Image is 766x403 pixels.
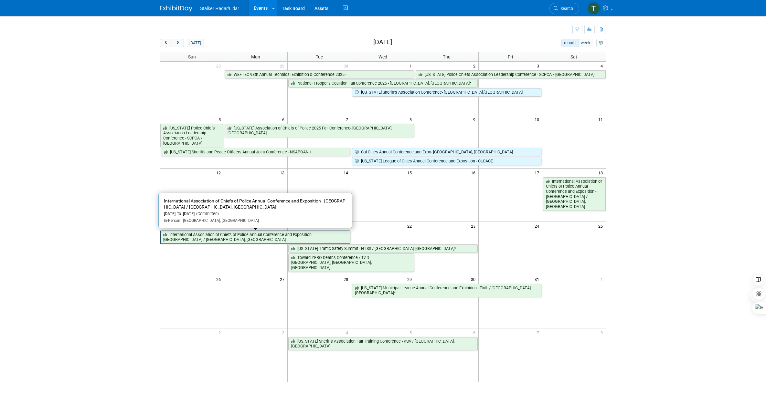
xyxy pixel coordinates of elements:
span: 3 [536,62,542,70]
span: 8 [600,328,606,336]
a: [US_STATE] Police Chiefs Association Leadership Conference - SCPCA / [GEOGRAPHIC_DATA] [160,124,223,148]
span: 22 [407,222,415,230]
a: Search [549,3,579,14]
span: 7 [345,115,351,123]
a: International Association of Chiefs of Police Annual Conference and Exposition - [GEOGRAPHIC_DATA... [543,177,606,211]
span: 28 [216,62,224,70]
span: Stalker Radar/Lidar [200,6,239,11]
a: [US_STATE] Association of Chiefs of Police 2025 Fall Conference- [GEOGRAPHIC_DATA], [GEOGRAPHIC_D... [225,124,414,137]
span: 15 [407,169,415,177]
span: 29 [279,62,287,70]
span: 26 [216,275,224,283]
span: 4 [600,62,606,70]
span: 30 [343,62,351,70]
a: [US_STATE] Municipal League Annual Conference and Exhibition - TML / [GEOGRAPHIC_DATA], [GEOGRAPH... [352,284,541,297]
span: 29 [407,275,415,283]
a: Cal Cities Annual Conference and Expo- [GEOGRAPHIC_DATA], [GEOGRAPHIC_DATA] [352,148,541,156]
span: 10 [534,115,542,123]
span: Wed [378,54,387,59]
span: 13 [279,169,287,177]
span: 31 [534,275,542,283]
span: 11 [598,115,606,123]
button: [DATE] [187,39,204,47]
span: Sun [188,54,196,59]
span: 2 [218,328,224,336]
span: 28 [343,275,351,283]
span: 30 [470,275,478,283]
span: 6 [473,328,478,336]
span: 25 [598,222,606,230]
a: [US_STATE] League of Cities Annual Conference and Exposition - CLCACE [352,157,541,165]
span: [GEOGRAPHIC_DATA], [GEOGRAPHIC_DATA] [180,218,259,223]
h2: [DATE] [373,39,392,46]
span: 8 [409,115,415,123]
span: Fri [508,54,513,59]
a: [US_STATE] Police Chiefs Association Leadership Conference - SCPCA / [GEOGRAPHIC_DATA] [416,70,606,79]
a: [US_STATE] Sheriff’s Association Conference- [GEOGRAPHIC_DATA],[GEOGRAPHIC_DATA] [352,88,541,97]
span: 3 [282,328,287,336]
span: 12 [216,169,224,177]
span: 1 [600,275,606,283]
span: Search [558,6,573,11]
span: 2 [473,62,478,70]
button: week [578,39,593,47]
span: 24 [534,222,542,230]
span: Thu [443,54,451,59]
span: 23 [470,222,478,230]
span: 6 [282,115,287,123]
img: tadas eikinas [588,2,600,15]
a: National Trooper’s Coalition Fall Conference 2025 - [GEOGRAPHIC_DATA], [GEOGRAPHIC_DATA]* [288,79,478,88]
span: 5 [218,115,224,123]
button: month [561,39,579,47]
a: [US_STATE] Traffic Safety Summit - NTSS / [GEOGRAPHIC_DATA], [GEOGRAPHIC_DATA]* [288,244,478,253]
span: 9 [473,115,478,123]
a: [US_STATE] Sheriffs and Peace Officers Annual Joint Conference - NSAPOAN / [161,148,350,156]
span: Sat [570,54,577,59]
button: prev [160,39,172,47]
button: myCustomButton [596,39,606,47]
i: Personalize Calendar [599,41,603,45]
a: [US_STATE] Sheriffs Association Fall Training Conference - KSA / [GEOGRAPHIC_DATA], [GEOGRAPHIC_D... [288,337,478,350]
span: 1 [409,62,415,70]
img: ExhibitDay [160,5,192,12]
span: 17 [534,169,542,177]
span: In-Person [164,218,180,223]
a: International Association of Chiefs of Police Annual Conference and Exposition - [GEOGRAPHIC_DATA... [160,231,350,244]
span: 4 [345,328,351,336]
span: 27 [279,275,287,283]
span: Tue [316,54,323,59]
a: WEFTEC 98th Annual Technical Exhibition & Conference 2025 - [225,70,414,79]
span: 18 [598,169,606,177]
span: International Association of Chiefs of Police Annual Conference and Exposition - [GEOGRAPHIC_DATA... [164,198,346,210]
span: 16 [470,169,478,177]
span: Mon [251,54,260,59]
button: next [172,39,184,47]
div: [DATE] to [DATE] [164,211,347,217]
span: 14 [343,169,351,177]
span: 7 [536,328,542,336]
span: 5 [409,328,415,336]
span: (Committed) [195,211,219,216]
a: Toward ZERO Deaths Conference / TZD - [GEOGRAPHIC_DATA], [GEOGRAPHIC_DATA], [GEOGRAPHIC_DATA] [288,253,414,272]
